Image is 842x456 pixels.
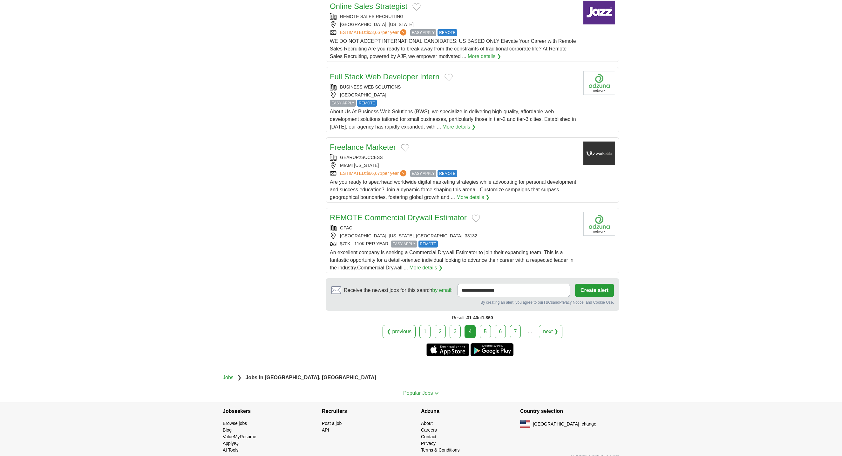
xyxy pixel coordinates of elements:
[583,212,615,236] img: Company logo
[340,29,408,36] a: ESTIMATED:$53,667per year?
[330,179,576,200] span: Are you ready to spearhead worldwide digital marketing strategies while advocating for personal d...
[400,29,406,36] span: ?
[435,325,446,338] a: 2
[391,241,417,248] span: EASY APPLY
[465,325,476,338] div: 4
[480,325,491,338] a: 5
[383,325,416,338] a: ❮ previous
[409,264,443,272] a: More details ❯
[330,143,396,151] a: Freelance Marketer
[467,315,478,320] span: 31-40
[520,420,530,428] img: US flag
[330,13,578,20] div: REMOTE SALES RECRUITING
[412,3,421,11] button: Add to favorite jobs
[330,84,578,90] div: BUSINESS WEB SOLUTIONS
[410,170,436,177] span: EASY APPLY
[471,343,513,356] a: Get the Android app
[246,375,376,380] strong: Jobs in [GEOGRAPHIC_DATA], [GEOGRAPHIC_DATA]
[223,375,234,380] a: Jobs
[330,154,578,161] div: GEARUP2SUCCESS
[330,250,574,270] span: An excellent company is seeking a Commercial Drywall Estimator to join their expanding team. This...
[421,434,436,439] a: Contact
[421,427,437,433] a: Careers
[326,311,619,325] div: Results of
[438,29,457,36] span: REMOTE
[223,434,256,439] a: ValueMyResume
[223,421,247,426] a: Browse jobs
[450,325,461,338] a: 3
[340,170,408,177] a: ESTIMATED:$66,671per year?
[330,100,356,107] span: EASY APPLY
[400,170,406,176] span: ?
[418,241,438,248] span: REMOTE
[472,215,480,222] button: Add to favorite jobs
[495,325,506,338] a: 6
[322,427,329,433] a: API
[330,225,578,231] div: GPAC
[520,402,619,420] h4: Country selection
[443,123,476,131] a: More details ❯
[539,325,562,338] a: next ❯
[559,300,584,305] a: Privacy Notice
[223,447,239,453] a: AI Tools
[438,170,457,177] span: REMOTE
[421,447,459,453] a: Terms & Conditions
[445,74,453,81] button: Add to favorite jobs
[421,421,433,426] a: About
[330,241,578,248] div: $70K - 110K PER YEAR
[533,421,579,427] span: [GEOGRAPHIC_DATA]
[419,325,431,338] a: 1
[330,2,407,10] a: Online Sales Strategist
[426,343,469,356] a: Get the iPhone app
[582,421,596,427] button: change
[223,441,239,446] a: ApplyIQ
[410,29,436,36] span: EASY APPLY
[524,325,536,338] div: ...
[421,441,436,446] a: Privacy
[575,284,614,297] button: Create alert
[322,421,342,426] a: Post a job
[330,162,578,169] div: MIAMI [US_STATE]
[357,100,377,107] span: REMOTE
[434,392,439,395] img: toggle icon
[403,390,433,396] span: Popular Jobs
[468,53,501,60] a: More details ❯
[237,375,241,380] span: ❯
[401,144,409,152] button: Add to favorite jobs
[366,30,383,35] span: $53,667
[330,233,578,239] div: [GEOGRAPHIC_DATA], [US_STATE], [GEOGRAPHIC_DATA], 33132
[457,194,490,201] a: More details ❯
[330,72,439,81] a: Full Stack Web Developer Intern
[223,427,232,433] a: Blog
[432,287,451,293] a: by email
[583,1,615,24] img: Company logo
[330,109,576,129] span: About Us At Business Web Solutions (BWS), we specialize in delivering high-quality, affordable we...
[583,142,615,165] img: Company logo
[331,300,614,305] div: By creating an alert, you agree to our and , and Cookie Use.
[330,38,576,59] span: WE DO NOT ACCEPT INTERNATIONAL CANDIDATES: US BASED ONLY Elevate Your Career with Remote Sales Re...
[366,171,383,176] span: $66,671
[330,21,578,28] div: [GEOGRAPHIC_DATA], [US_STATE]
[344,287,452,294] span: Receive the newest jobs for this search :
[510,325,521,338] a: 7
[330,92,578,98] div: [GEOGRAPHIC_DATA]
[482,315,493,320] span: 1,860
[543,300,553,305] a: T&Cs
[583,71,615,95] img: Company logo
[330,213,467,222] a: REMOTE Commercial Drywall Estimator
